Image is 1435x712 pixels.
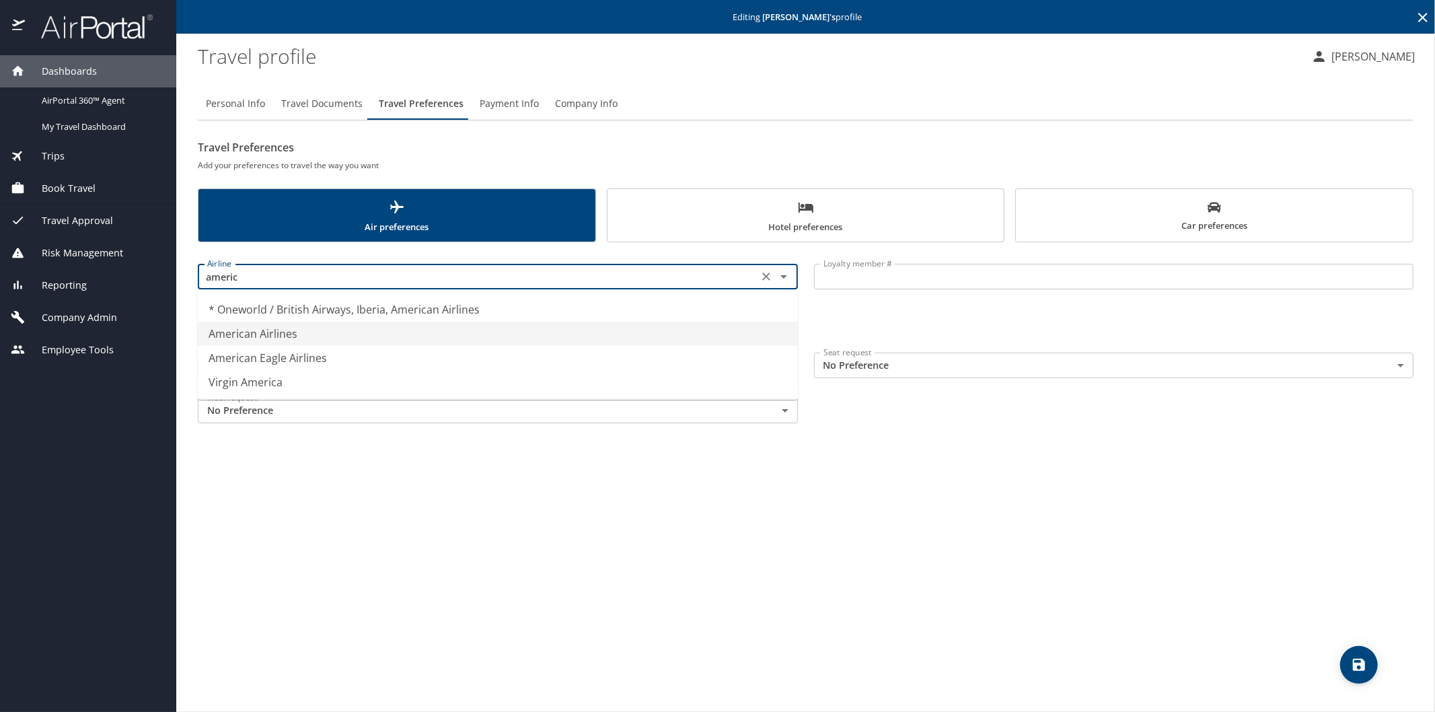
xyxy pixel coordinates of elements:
[42,120,160,133] span: My Travel Dashboard
[26,13,153,40] img: airportal-logo.png
[281,96,363,112] span: Travel Documents
[198,346,798,370] li: American Eagle Airlines
[180,13,1431,22] p: Editing profile
[198,398,798,423] div: No Preference
[616,199,996,235] span: Hotel preferences
[206,96,265,112] span: Personal Info
[25,310,117,325] span: Company Admin
[198,322,798,346] li: American Airlines
[1327,48,1415,65] p: [PERSON_NAME]
[25,343,114,357] span: Employee Tools
[1024,201,1405,234] span: Car preferences
[774,267,793,286] button: Close
[25,213,113,228] span: Travel Approval
[1340,646,1378,684] button: save
[198,297,798,322] li: * Oneworld / British Airways, Iberia, American Airlines
[198,158,1413,172] h6: Add your preferences to travel the way you want
[814,353,1414,378] div: No Preference
[763,11,836,23] strong: [PERSON_NAME] 's
[198,137,1413,158] h2: Travel Preferences
[207,199,587,235] span: Air preferences
[198,188,1413,242] div: scrollable force tabs example
[25,246,123,260] span: Risk Management
[379,96,464,112] span: Travel Preferences
[1306,44,1420,69] button: [PERSON_NAME]
[12,13,26,40] img: icon-airportal.png
[198,35,1300,77] h1: Travel profile
[757,267,776,286] button: Clear
[480,96,539,112] span: Payment Info
[42,94,160,107] span: AirPortal 360™ Agent
[25,278,87,293] span: Reporting
[555,96,618,112] span: Company Info
[25,64,97,79] span: Dashboards
[198,370,798,394] li: Virgin America
[25,149,65,164] span: Trips
[202,268,754,285] input: Select an Airline
[198,87,1413,120] div: Profile
[25,181,96,196] span: Book Travel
